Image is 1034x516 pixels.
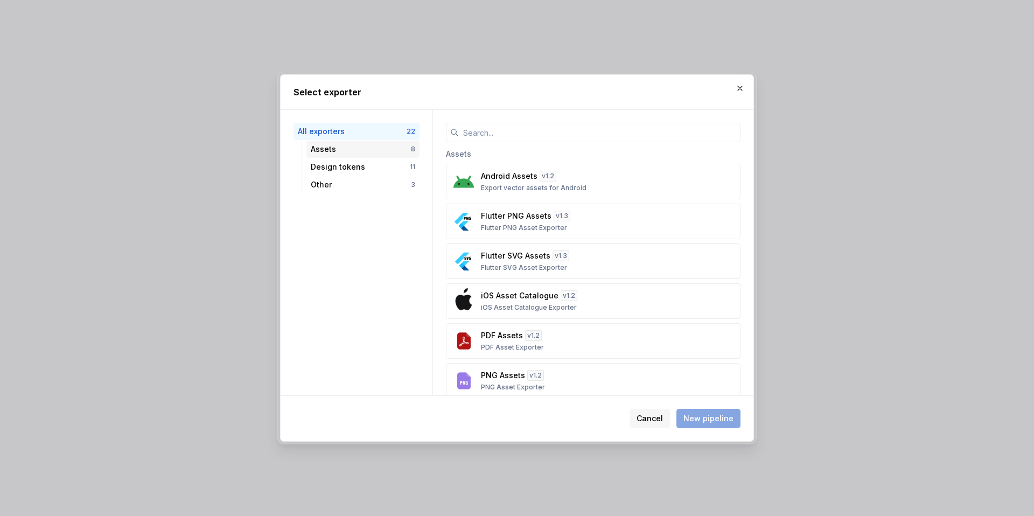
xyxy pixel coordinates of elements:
div: Assets [446,142,740,164]
button: PNG Assetsv1.2PNG Asset Exporter [446,363,740,399]
div: Assets [311,144,411,155]
button: Android Assetsv1.2Export vector assets for Android [446,164,740,199]
p: PDF Assets [481,330,523,341]
div: v 1.2 [561,290,577,301]
p: Flutter PNG Asset Exporter [481,224,567,232]
div: All exporters [298,126,407,137]
input: Search... [459,123,740,142]
button: Flutter SVG Assetsv1.3Flutter SVG Asset Exporter [446,243,740,279]
h2: Select exporter [294,86,740,99]
div: 3 [411,180,415,189]
p: iOS Asset Catalogue Exporter [481,303,577,312]
div: 11 [410,163,415,171]
div: v 1.2 [527,370,544,381]
button: iOS Asset Cataloguev1.2iOS Asset Catalogue Exporter [446,283,740,319]
p: PNG Assets [481,370,525,381]
div: v 1.3 [553,250,569,261]
button: All exporters22 [294,123,420,140]
p: iOS Asset Catalogue [481,290,558,301]
button: PDF Assetsv1.2PDF Asset Exporter [446,323,740,359]
button: Assets8 [306,141,420,158]
p: Flutter SVG Assets [481,250,550,261]
div: 8 [411,145,415,154]
p: Android Assets [481,171,537,182]
p: Flutter SVG Asset Exporter [481,263,567,272]
button: Cancel [630,409,670,428]
button: Flutter PNG Assetsv1.3Flutter PNG Asset Exporter [446,204,740,239]
button: Other3 [306,176,420,193]
p: Flutter PNG Assets [481,211,551,221]
div: v 1.2 [540,171,556,182]
p: Export vector assets for Android [481,184,586,192]
div: Other [311,179,411,190]
span: Cancel [637,413,663,424]
p: PDF Asset Exporter [481,343,544,352]
div: v 1.2 [525,330,542,341]
div: 22 [407,127,415,136]
button: Design tokens11 [306,158,420,176]
div: Design tokens [311,162,410,172]
div: v 1.3 [554,211,570,221]
p: PNG Asset Exporter [481,383,545,392]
